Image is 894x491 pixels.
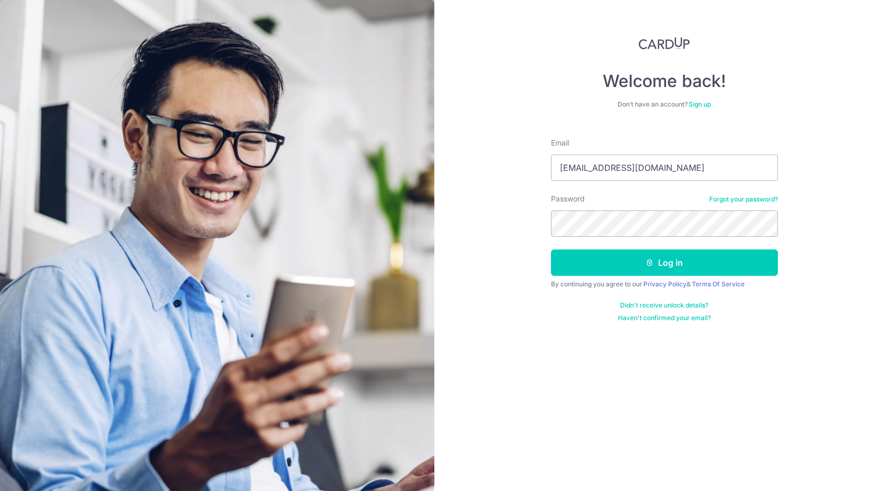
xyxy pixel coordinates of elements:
a: Sign up [689,100,711,108]
input: Enter your Email [551,155,778,181]
label: Email [551,138,569,148]
label: Password [551,194,585,204]
button: Log in [551,249,778,276]
a: Didn't receive unlock details? [620,301,708,310]
a: Forgot your password? [709,195,778,204]
div: By continuing you agree to our & [551,280,778,288]
a: Privacy Policy [643,280,687,288]
h4: Welcome back! [551,71,778,92]
a: Terms Of Service [692,280,745,288]
a: Haven't confirmed your email? [618,314,711,322]
div: Don’t have an account? [551,100,778,109]
img: CardUp Logo [639,37,690,50]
